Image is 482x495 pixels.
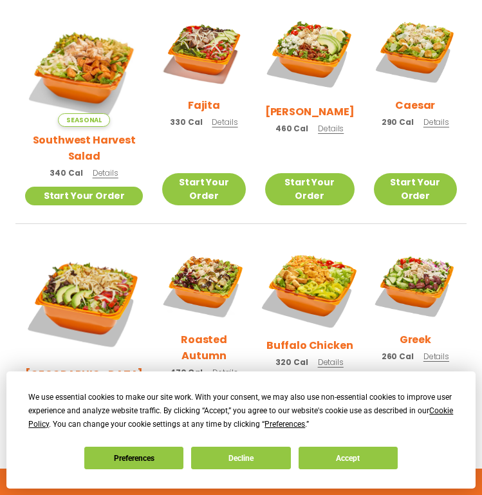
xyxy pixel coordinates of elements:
[395,97,435,113] h2: Caesar
[188,97,220,113] h2: Fajita
[212,117,237,127] span: Details
[162,243,245,326] img: Product photo for Roasted Autumn Salad
[25,132,143,164] h2: Southwest Harvest Salad
[423,351,449,362] span: Details
[265,104,355,120] h2: [PERSON_NAME]
[382,117,414,128] span: 290 Cal
[264,420,305,429] span: Preferences
[93,167,118,178] span: Details
[299,447,398,469] button: Accept
[170,117,202,128] span: 330 Cal
[374,9,457,92] img: Product photo for Caesar Salad
[170,367,203,378] span: 470 Cal
[162,9,245,92] img: Product photo for Fajita Salad
[374,243,457,326] img: Product photo for Greek Salad
[374,173,457,205] a: Start Your Order
[266,337,353,353] h2: Buffalo Chicken
[25,9,143,127] img: Product photo for Southwest Harvest Salad
[257,235,362,340] img: Product photo for Buffalo Chicken Salad
[162,332,245,364] h2: Roasted Autumn
[318,357,344,368] span: Details
[382,351,414,362] span: 260 Cal
[6,371,476,489] div: Cookie Consent Prompt
[28,391,453,431] div: We use essential cookies to make our site work. With your consent, we may also use non-essential ...
[50,167,82,179] span: 340 Cal
[25,366,143,382] h2: [GEOGRAPHIC_DATA]
[265,173,355,205] a: Start Your Order
[400,332,431,348] h2: Greek
[265,9,355,98] img: Product photo for Cobb Salad
[25,187,143,205] a: Start Your Order
[25,243,143,361] img: Product photo for BBQ Ranch Salad
[58,113,110,127] span: Seasonal
[423,117,449,127] span: Details
[275,357,308,368] span: 320 Cal
[318,123,344,134] span: Details
[162,173,245,205] a: Start Your Order
[275,123,308,135] span: 460 Cal
[84,447,183,469] button: Preferences
[191,447,290,469] button: Decline
[212,367,238,378] span: Details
